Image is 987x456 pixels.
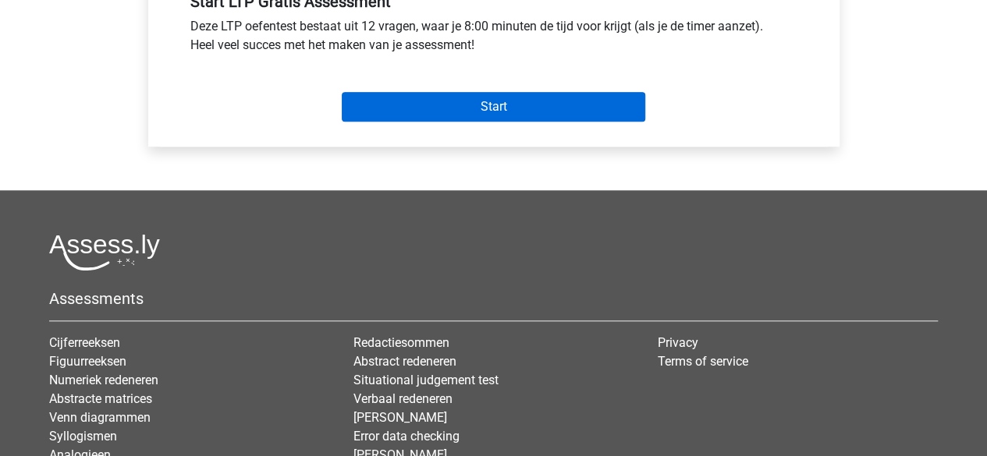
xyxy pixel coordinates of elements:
a: Terms of service [657,354,747,369]
a: Error data checking [353,429,460,444]
div: Deze LTP oefentest bestaat uit 12 vragen, waar je 8:00 minuten de tijd voor krijgt (als je de tim... [179,17,809,61]
a: Privacy [657,335,698,350]
a: Cijferreeksen [49,335,120,350]
a: Abstract redeneren [353,354,456,369]
a: Abstracte matrices [49,391,152,406]
a: Redactiesommen [353,335,449,350]
a: Numeriek redeneren [49,373,158,387]
a: Syllogismen [49,429,117,444]
a: Venn diagrammen [49,410,151,425]
input: Start [342,92,645,122]
a: [PERSON_NAME] [353,410,447,425]
a: Figuurreeksen [49,354,126,369]
a: Situational judgement test [353,373,499,387]
a: Verbaal redeneren [353,391,453,406]
img: Assessly logo [49,234,160,270]
h5: Assessments [49,289,938,308]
